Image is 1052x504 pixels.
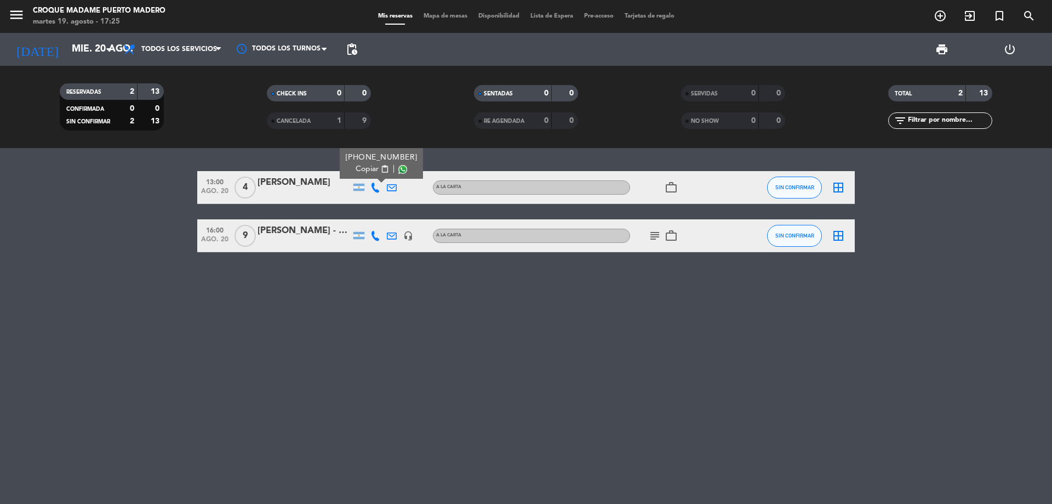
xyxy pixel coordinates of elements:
[337,117,341,124] strong: 1
[130,88,134,95] strong: 2
[895,91,912,97] span: TOTAL
[665,229,678,242] i: work_outline
[130,117,134,125] strong: 2
[356,163,389,175] button: Copiarcontent_paste
[66,119,110,124] span: SIN CONFIRMAR
[993,9,1006,22] i: turned_in_not
[775,233,814,239] span: SIN CONFIRMAR
[775,184,814,190] span: SIN CONFIRMAR
[8,7,25,23] i: menu
[776,117,783,124] strong: 0
[484,118,524,124] span: RE AGENDADA
[345,43,358,56] span: pending_actions
[33,16,165,27] div: martes 19. agosto - 17:25
[544,89,548,97] strong: 0
[776,89,783,97] strong: 0
[751,117,756,124] strong: 0
[935,43,948,56] span: print
[66,106,104,112] span: CONFIRMADA
[393,163,395,175] span: |
[33,5,165,16] div: Croque Madame Puerto Madero
[8,37,66,61] i: [DATE]
[544,117,548,124] strong: 0
[235,225,256,247] span: 9
[579,13,619,19] span: Pre-acceso
[346,152,418,163] div: [PHONE_NUMBER]
[151,117,162,125] strong: 13
[258,175,351,190] div: [PERSON_NAME]
[907,115,992,127] input: Filtrar por nombre...
[436,233,461,237] span: A LA CARTA
[258,224,351,238] div: [PERSON_NAME] - Grama Travel
[832,181,845,194] i: border_all
[102,43,115,56] i: arrow_drop_down
[473,13,525,19] span: Disponibilidad
[1022,9,1036,22] i: search
[958,89,963,97] strong: 2
[8,7,25,27] button: menu
[235,177,256,199] span: 4
[201,236,228,248] span: ago. 20
[894,114,907,127] i: filter_list
[155,105,162,112] strong: 0
[362,89,369,97] strong: 0
[963,9,976,22] i: exit_to_app
[436,185,461,189] span: A LA CARTA
[277,118,311,124] span: CANCELADA
[569,117,576,124] strong: 0
[277,91,307,97] span: CHECK INS
[767,177,822,199] button: SIN CONFIRMAR
[337,89,341,97] strong: 0
[832,229,845,242] i: border_all
[362,117,369,124] strong: 9
[201,223,228,236] span: 16:00
[141,46,217,53] span: Todos los servicios
[201,188,228,200] span: ago. 20
[373,13,418,19] span: Mis reservas
[569,89,576,97] strong: 0
[66,89,101,95] span: RESERVADAS
[751,89,756,97] strong: 0
[619,13,680,19] span: Tarjetas de regalo
[201,175,228,188] span: 13:00
[648,229,661,242] i: subject
[130,105,134,112] strong: 0
[1003,43,1016,56] i: power_settings_new
[665,181,678,194] i: work_outline
[767,225,822,247] button: SIN CONFIRMAR
[976,33,1044,66] div: LOG OUT
[418,13,473,19] span: Mapa de mesas
[484,91,513,97] span: SENTADAS
[151,88,162,95] strong: 13
[525,13,579,19] span: Lista de Espera
[934,9,947,22] i: add_circle_outline
[691,91,718,97] span: SERVIDAS
[979,89,990,97] strong: 13
[403,231,413,241] i: headset_mic
[356,163,379,175] span: Copiar
[381,165,389,173] span: content_paste
[691,118,719,124] span: NO SHOW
